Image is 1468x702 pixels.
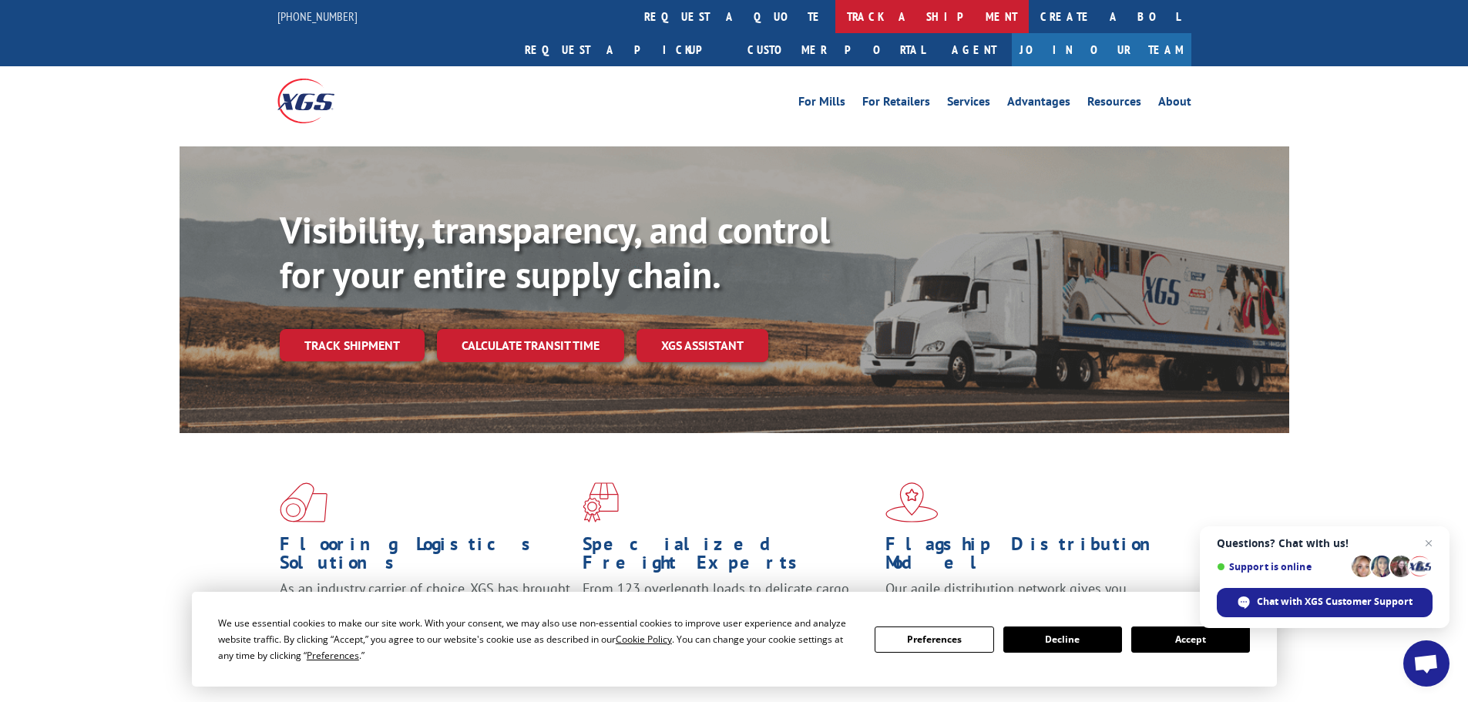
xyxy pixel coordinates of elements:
a: Request a pickup [513,33,736,66]
p: From 123 overlength loads to delicate cargo, our experienced staff knows the best way to move you... [583,579,874,648]
a: Track shipment [280,329,425,361]
a: XGS ASSISTANT [637,329,768,362]
span: Support is online [1217,561,1346,573]
span: Cookie Policy [616,633,672,646]
span: Chat with XGS Customer Support [1257,595,1413,609]
button: Preferences [875,626,993,653]
span: As an industry carrier of choice, XGS has brought innovation and dedication to flooring logistics... [280,579,570,634]
a: Customer Portal [736,33,936,66]
button: Decline [1003,626,1122,653]
div: We use essential cookies to make our site work. With your consent, we may also use non-essential ... [218,615,856,663]
div: Open chat [1403,640,1450,687]
a: Agent [936,33,1012,66]
span: Close chat [1419,534,1438,553]
h1: Specialized Freight Experts [583,535,874,579]
h1: Flooring Logistics Solutions [280,535,571,579]
a: About [1158,96,1191,113]
span: Preferences [307,649,359,662]
div: Cookie Consent Prompt [192,592,1277,687]
span: Questions? Chat with us! [1217,537,1433,549]
b: Visibility, transparency, and control for your entire supply chain. [280,206,830,298]
img: xgs-icon-flagship-distribution-model-red [885,482,939,522]
h1: Flagship Distribution Model [885,535,1177,579]
a: For Mills [798,96,845,113]
a: [PHONE_NUMBER] [277,8,358,24]
button: Accept [1131,626,1250,653]
span: Our agile distribution network gives you nationwide inventory management on demand. [885,579,1169,616]
a: Advantages [1007,96,1070,113]
img: xgs-icon-total-supply-chain-intelligence-red [280,482,328,522]
div: Chat with XGS Customer Support [1217,588,1433,617]
a: Calculate transit time [437,329,624,362]
a: Join Our Team [1012,33,1191,66]
a: Resources [1087,96,1141,113]
a: Services [947,96,990,113]
img: xgs-icon-focused-on-flooring-red [583,482,619,522]
a: For Retailers [862,96,930,113]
